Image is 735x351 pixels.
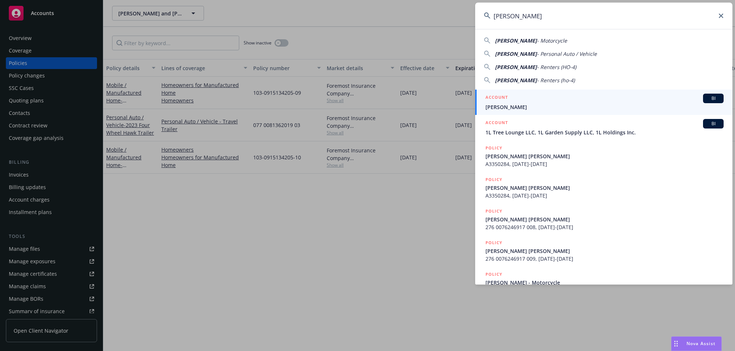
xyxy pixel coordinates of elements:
h5: ACCOUNT [485,94,508,102]
span: 276 0076246917 009, [DATE]-[DATE] [485,255,724,263]
span: [PERSON_NAME] [PERSON_NAME] [485,184,724,192]
span: BI [706,95,721,102]
h5: POLICY [485,271,502,278]
span: [PERSON_NAME] [495,50,537,57]
span: [PERSON_NAME] [495,77,537,84]
input: Search... [475,3,732,29]
span: - Renters (HO-4) [537,64,576,70]
a: POLICY[PERSON_NAME] [PERSON_NAME]276 0076246917 008, [DATE]-[DATE] [475,203,732,235]
span: A3350284, [DATE]-[DATE] [485,192,724,199]
span: - Motorcycle [537,37,567,44]
span: [PERSON_NAME] - Motorcycle [485,279,724,286]
span: [PERSON_NAME] [PERSON_NAME] [485,152,724,160]
span: [PERSON_NAME] [485,103,724,111]
h5: POLICY [485,144,502,152]
a: ACCOUNTBI[PERSON_NAME] [475,90,732,115]
a: POLICY[PERSON_NAME] [PERSON_NAME]A3350284, [DATE]-[DATE] [475,140,732,172]
span: [PERSON_NAME] [PERSON_NAME] [485,247,724,255]
span: A3350284, [DATE]-[DATE] [485,160,724,168]
span: [PERSON_NAME] [495,37,537,44]
a: POLICY[PERSON_NAME] [PERSON_NAME]276 0076246917 009, [DATE]-[DATE] [475,235,732,267]
h5: ACCOUNT [485,119,508,128]
span: 1L Tree Lounge LLC, 1L Garden Supply LLC, 1L Holdings Inc. [485,129,724,136]
span: - Renters (ho-4) [537,77,575,84]
span: - Personal Auto / Vehicle [537,50,597,57]
span: 276 0076246917 008, [DATE]-[DATE] [485,223,724,231]
a: POLICY[PERSON_NAME] - Motorcycle [475,267,732,298]
h5: POLICY [485,176,502,183]
span: BI [706,120,721,127]
h5: POLICY [485,239,502,246]
button: Nova Assist [671,336,722,351]
h5: POLICY [485,207,502,215]
a: POLICY[PERSON_NAME] [PERSON_NAME]A3350284, [DATE]-[DATE] [475,172,732,203]
span: [PERSON_NAME] [495,64,537,70]
span: Nova Assist [686,340,716,347]
div: Drag to move [671,337,681,351]
span: [PERSON_NAME] [PERSON_NAME] [485,216,724,223]
a: ACCOUNTBI1L Tree Lounge LLC, 1L Garden Supply LLC, 1L Holdings Inc. [475,115,732,140]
